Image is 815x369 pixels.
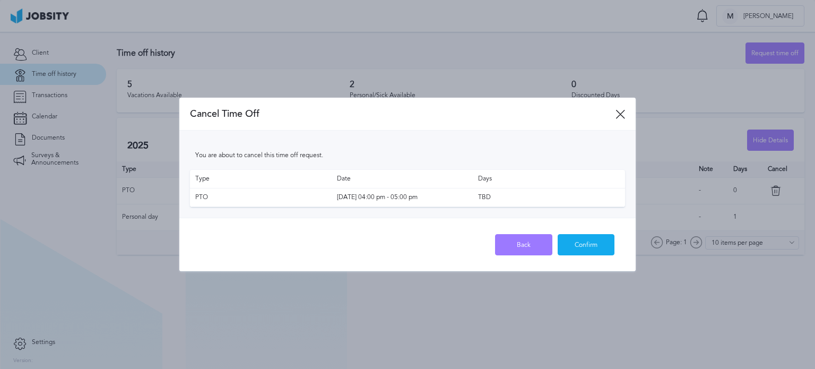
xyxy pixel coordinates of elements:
span: Days [478,175,620,183]
div: Back [496,235,552,256]
span: Date [337,175,479,183]
span: PTO [195,194,337,201]
div: Confirm [558,235,614,256]
button: Confirm [558,234,615,255]
span: [DATE] 04:00 pm - 05:00 pm [337,194,479,201]
button: Back [495,234,552,255]
span: Cancel Time Off [190,108,259,119]
span: You are about to cancel this time off request. [195,151,323,159]
span: TBD [478,194,620,201]
span: Type [195,175,337,183]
